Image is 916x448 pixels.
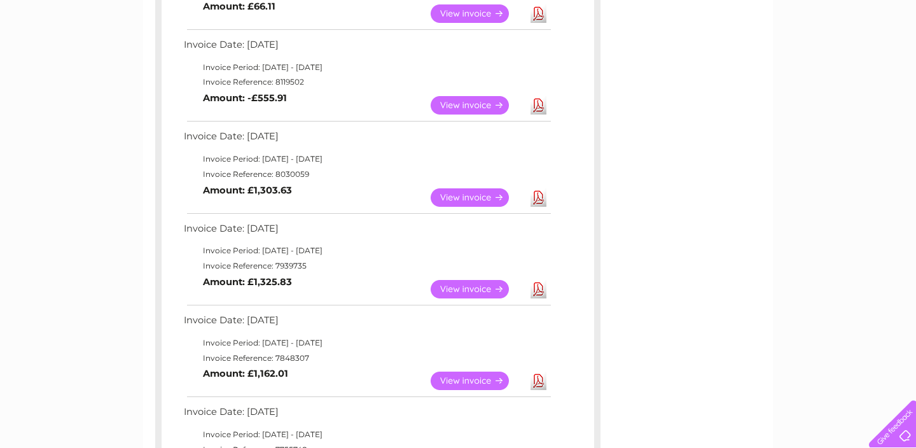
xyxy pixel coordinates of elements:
[181,351,553,366] td: Invoice Reference: 7848307
[203,368,288,379] b: Amount: £1,162.01
[181,128,553,151] td: Invoice Date: [DATE]
[431,280,524,298] a: View
[874,54,904,64] a: Log out
[181,258,553,274] td: Invoice Reference: 7939735
[760,54,798,64] a: Telecoms
[203,276,292,288] b: Amount: £1,325.83
[805,54,824,64] a: Blog
[181,36,553,60] td: Invoice Date: [DATE]
[531,188,546,207] a: Download
[203,185,292,196] b: Amount: £1,303.63
[158,7,760,62] div: Clear Business is a trading name of Verastar Limited (registered in [GEOGRAPHIC_DATA] No. 3667643...
[692,54,716,64] a: Water
[181,335,553,351] td: Invoice Period: [DATE] - [DATE]
[431,4,524,23] a: View
[181,220,553,244] td: Invoice Date: [DATE]
[831,54,863,64] a: Contact
[531,4,546,23] a: Download
[32,33,97,72] img: logo.png
[181,60,553,75] td: Invoice Period: [DATE] - [DATE]
[724,54,752,64] a: Energy
[181,312,553,335] td: Invoice Date: [DATE]
[181,403,553,427] td: Invoice Date: [DATE]
[181,74,553,90] td: Invoice Reference: 8119502
[431,372,524,390] a: View
[181,151,553,167] td: Invoice Period: [DATE] - [DATE]
[181,427,553,442] td: Invoice Period: [DATE] - [DATE]
[431,96,524,115] a: View
[203,1,275,12] b: Amount: £66.11
[181,243,553,258] td: Invoice Period: [DATE] - [DATE]
[531,96,546,115] a: Download
[431,188,524,207] a: View
[203,92,287,104] b: Amount: -£555.91
[531,280,546,298] a: Download
[676,6,764,22] a: 0333 014 3131
[181,167,553,182] td: Invoice Reference: 8030059
[531,372,546,390] a: Download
